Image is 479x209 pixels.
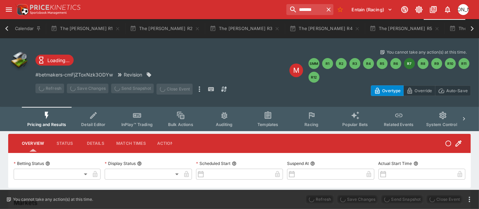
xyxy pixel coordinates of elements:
div: Edit Meeting [289,64,303,77]
button: Betting Status [45,161,50,166]
div: Event type filters [22,107,457,131]
span: Bulk Actions [168,122,193,127]
p: Scheduled Start [196,161,230,166]
button: Actions [151,135,182,152]
p: Auto-Save [446,87,468,94]
p: Copy To Clipboard [35,71,113,78]
button: more [195,84,204,95]
p: Betting Status [14,161,44,166]
button: R5 [377,58,388,69]
button: Auto-Save [435,85,471,96]
button: Details [80,135,111,152]
button: R7 [404,58,415,69]
button: R1 [322,58,333,69]
span: InPlay™ Trading [121,122,153,127]
button: The [PERSON_NAME] R2 [126,19,204,38]
button: R11 [459,58,469,69]
span: System Controls [426,122,460,127]
button: Scheduled Start [232,161,237,166]
img: Sportsbook Management [30,11,67,14]
p: Override [415,87,432,94]
button: No Bookmarks [335,4,346,15]
button: Suspend At [310,161,315,166]
button: more [465,195,474,204]
button: R8 [418,58,429,69]
p: Loading... [47,57,70,64]
button: The [PERSON_NAME] R5 [365,19,444,38]
p: You cannot take any action(s) at this time. [13,196,93,203]
button: Overtype [371,85,404,96]
button: Select Tenant [348,4,396,15]
button: Override [403,85,435,96]
button: Toggle light/dark mode [413,3,425,16]
button: Notifications [441,3,454,16]
span: Popular Bets [342,122,368,127]
img: PriceKinetics [30,5,80,10]
button: Display Status [137,161,142,166]
p: You cannot take any action(s) at this time. [387,49,467,55]
p: Revision [124,71,142,78]
div: Start From [371,85,471,96]
input: search [286,4,324,15]
button: The [PERSON_NAME] R1 [47,19,124,38]
img: other.png [8,49,30,71]
button: R2 [336,58,347,69]
button: R12 [309,72,319,83]
nav: pagination navigation [309,58,471,83]
p: Actual Start Time [378,161,412,166]
button: open drawer [3,3,15,16]
button: The [PERSON_NAME] R3 [206,19,284,38]
span: Pricing and Results [27,122,66,127]
p: Display Status [105,161,136,166]
button: R4 [363,58,374,69]
p: Overtype [382,87,401,94]
button: R9 [431,58,442,69]
span: Racing [304,122,318,127]
span: Detail Editor [81,122,105,127]
span: Templates [257,122,278,127]
button: SMM [309,58,319,69]
button: Match Times [111,135,151,152]
button: R6 [390,58,401,69]
button: Jonty Andrew [456,2,471,17]
span: Related Events [384,122,414,127]
img: PriceKinetics Logo [15,3,29,16]
button: R10 [445,58,456,69]
button: R3 [349,58,360,69]
button: Connected to PK [399,3,411,16]
p: Suspend At [287,161,309,166]
span: Auditing [216,122,233,127]
button: Status [49,135,80,152]
button: The [PERSON_NAME] R4 [285,19,364,38]
button: Documentation [427,3,439,16]
button: Actual Start Time [414,161,418,166]
button: Overview [16,135,49,152]
div: Jonty Andrew [458,4,469,15]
